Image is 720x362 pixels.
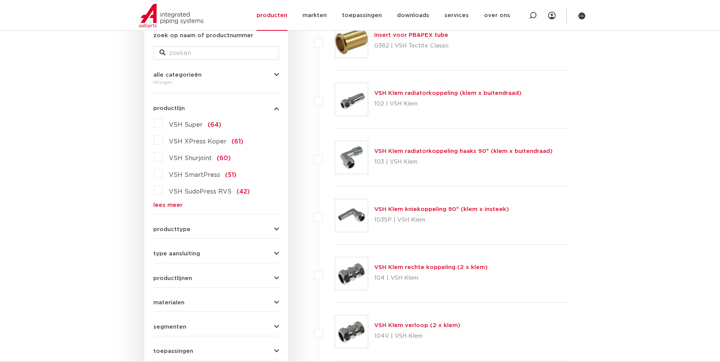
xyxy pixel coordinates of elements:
span: segmenten [153,324,186,330]
span: VSH Shurjoint [169,155,212,161]
a: lees meer [153,202,279,208]
button: materialen [153,300,279,305]
span: alle categorieën [153,72,202,78]
a: VSH Klem radiatorkoppeling haaks 90° (klem x buitendraad) [374,148,553,154]
span: type aansluiting [153,251,200,257]
span: (51) [225,172,236,178]
a: VSH Klem rechte koppeling (2 x klem) [374,264,488,270]
img: Thumbnail for VSH Klem verloop (2 x klem) [335,315,368,348]
span: (60) [217,155,231,161]
button: toepassingen [153,348,279,354]
img: Thumbnail for VSH Klem radiatorkoppeling (klem x buitendraad) [335,83,368,116]
span: VSH SudoPress RVS [169,189,232,195]
button: alle categorieën [153,72,279,78]
p: 104V | VSH Klem [374,330,460,342]
span: producttype [153,227,191,232]
p: 103SP | VSH Klem [374,214,509,226]
p: 104 | VSH Klem [374,272,488,284]
button: type aansluiting [153,251,279,257]
button: segmenten [153,324,279,330]
label: zoek op naam of productnummer [153,31,253,40]
a: VSH Klem verloop (2 x klem) [374,323,460,328]
div: fittingen [153,78,279,87]
a: VSH Klem radiatorkoppeling (klem x buitendraad) [374,90,521,96]
img: Thumbnail for VSH Klem rechte koppeling (2 x klem) [335,257,368,290]
button: producttype [153,227,279,232]
span: toepassingen [153,348,193,354]
p: 102 | VSH Klem [374,98,521,110]
span: (61) [232,139,243,145]
img: Thumbnail for VSH Klem radiatorkoppeling haaks 90° (klem x buitendraad) [335,141,368,174]
span: VSH Super [169,122,203,128]
p: 103 | VSH Klem [374,156,553,168]
a: Insert voor PB&PEX tube [374,32,448,38]
span: productlijnen [153,275,192,281]
span: productlijn [153,105,185,111]
span: materialen [153,300,184,305]
img: Thumbnail for VSH Klem kniekoppeling 90° (klem x insteek) [335,199,368,232]
span: VSH SmartPress [169,172,220,178]
span: (42) [236,189,250,195]
a: VSH Klem kniekoppeling 90° (klem x insteek) [374,206,509,212]
img: Thumbnail for Insert voor PB&PEX tube [335,25,368,58]
button: productlijn [153,105,279,111]
span: VSH XPress Koper [169,139,227,145]
button: productlijnen [153,275,279,281]
span: (64) [208,122,221,128]
input: zoeken [153,46,279,60]
p: 0382 | VSH Tectite Classic [374,40,449,52]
